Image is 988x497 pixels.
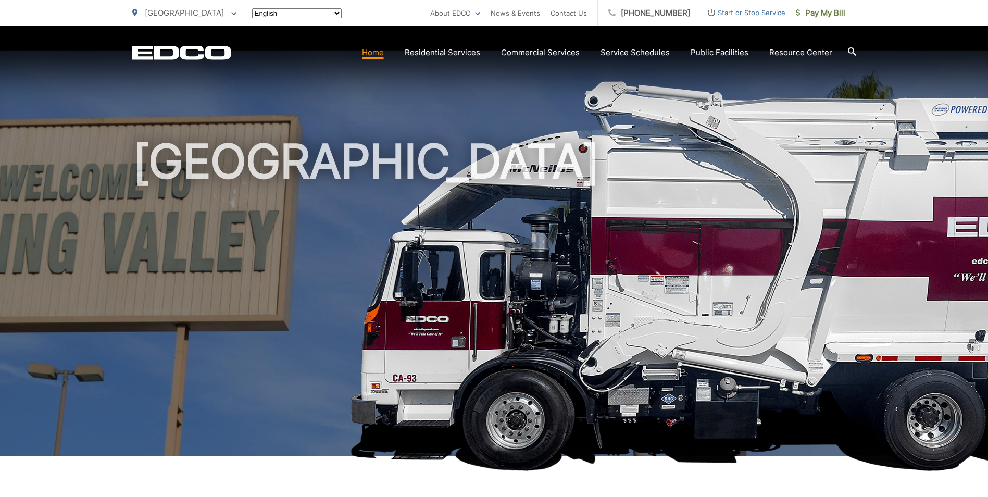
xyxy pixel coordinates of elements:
[132,45,231,60] a: EDCD logo. Return to the homepage.
[601,46,670,59] a: Service Schedules
[491,7,540,19] a: News & Events
[501,46,580,59] a: Commercial Services
[252,8,342,18] select: Select a language
[405,46,480,59] a: Residential Services
[362,46,384,59] a: Home
[796,7,845,19] span: Pay My Bill
[145,8,224,18] span: [GEOGRAPHIC_DATA]
[132,135,856,465] h1: [GEOGRAPHIC_DATA]
[769,46,832,59] a: Resource Center
[430,7,480,19] a: About EDCO
[551,7,587,19] a: Contact Us
[691,46,748,59] a: Public Facilities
